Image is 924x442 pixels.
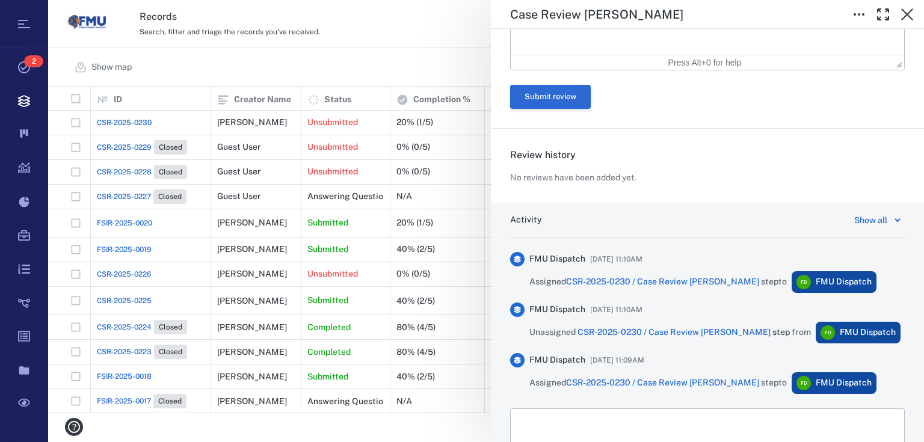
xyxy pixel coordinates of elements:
span: FMU Dispatch [529,354,585,366]
span: [DATE] 11:10AM [590,302,642,317]
span: Help [27,8,52,19]
span: Assigned step to [529,276,787,288]
span: FMU Dispatch [529,304,585,316]
a: CSR-2025-0230 / Case Review [PERSON_NAME] [577,327,771,337]
button: Submit review [510,85,591,109]
p: No reviews have been added yet. [510,172,636,184]
div: F D [796,275,811,289]
a: CSR-2025-0230 / Case Review [PERSON_NAME] [566,277,759,286]
body: Rich Text Area. Press ALT-0 for help. [10,10,384,20]
span: FMU Dispatch [529,253,585,265]
button: Toggle to Edit Boxes [847,2,871,26]
div: Press Alt+0 for help [642,58,768,67]
div: F D [821,325,835,340]
h6: Review history [510,148,905,162]
span: FMU Dispatch [816,276,872,288]
a: CSR-2025-0230 / Case Review [PERSON_NAME] [566,378,759,387]
h5: Case Review [PERSON_NAME] [510,7,683,22]
span: [DATE] 11:09AM [590,353,644,367]
span: FMU Dispatch [816,377,872,389]
div: Press the Up and Down arrow keys to resize the editor. [896,57,902,68]
h6: Activity [510,214,542,226]
button: Close [895,2,919,26]
span: [DATE] 11:10AM [590,252,642,266]
span: 2 [24,55,43,67]
button: Toggle Fullscreen [871,2,895,26]
span: FMU Dispatch [840,327,896,339]
span: Assigned step to [529,377,787,389]
span: step [577,327,790,337]
span: Unassigned from [529,327,811,339]
div: F D [796,376,811,390]
div: Show all [854,213,887,227]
